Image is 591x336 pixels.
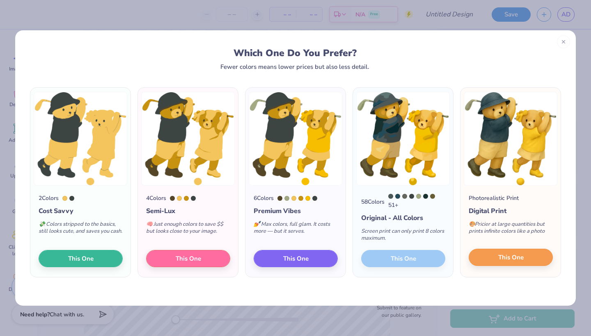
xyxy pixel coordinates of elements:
div: Semi-Lux [146,206,230,216]
img: 58 color option [356,92,450,186]
div: Original - All Colors [361,213,445,223]
div: 449 C [170,196,175,201]
div: 445 C [388,194,393,199]
div: 7757 C [430,194,435,199]
div: Cost Savvy [39,206,123,216]
div: 7477 C [395,194,400,199]
button: This One [254,250,338,267]
div: Digital Print [469,206,553,216]
span: 🧠 [146,220,153,228]
div: 5467 C [423,194,428,199]
div: Just enough colors to save $$ but looks close to your image. [146,216,230,243]
button: This One [39,250,123,267]
div: 7408 C [305,196,310,201]
div: 446 C [409,194,414,199]
div: 5783 C [284,196,289,201]
span: This One [498,253,524,262]
button: This One [469,249,553,266]
span: This One [176,254,201,263]
div: 2 Colors [39,194,59,202]
div: 6 Colors [254,194,274,202]
span: 🎨 [469,220,475,228]
span: This One [68,254,94,263]
img: 2 color option [34,92,127,186]
div: 141 C [177,196,182,201]
img: Photorealistic preview [464,92,557,186]
div: Photorealistic Print [469,194,519,202]
img: 6 color option [249,92,342,186]
div: Premium Vibes [254,206,338,216]
div: 5783 C [416,194,421,199]
div: Pricier at large quantities but prints infinite colors like a photo [469,216,553,243]
div: 51 + [388,194,445,209]
div: 1245 C [298,196,303,201]
div: Colors stripped to the basics, still looks cute, and saves you cash. [39,216,123,243]
div: 4 Colors [146,194,166,202]
div: 449 C [277,196,282,201]
button: This One [146,250,230,267]
div: 417 C [402,194,407,199]
span: 💅 [254,220,260,228]
img: 4 color option [141,92,235,186]
div: 141 C [62,196,67,201]
div: 446 C [191,196,196,201]
div: 1245 C [184,196,189,201]
div: 58 Colors [361,198,385,206]
div: Screen print can only print 8 colors maximum. [361,223,445,250]
span: 💸 [39,220,45,228]
div: 141 C [291,196,296,201]
div: Fewer colors means lower prices but also less detail. [220,64,369,70]
div: 446 C [69,196,74,201]
div: 446 C [312,196,317,201]
div: Which One Do You Prefer? [38,48,553,59]
div: Max colors, full glam. It costs more — but it serves. [254,216,338,243]
span: This One [283,254,309,263]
